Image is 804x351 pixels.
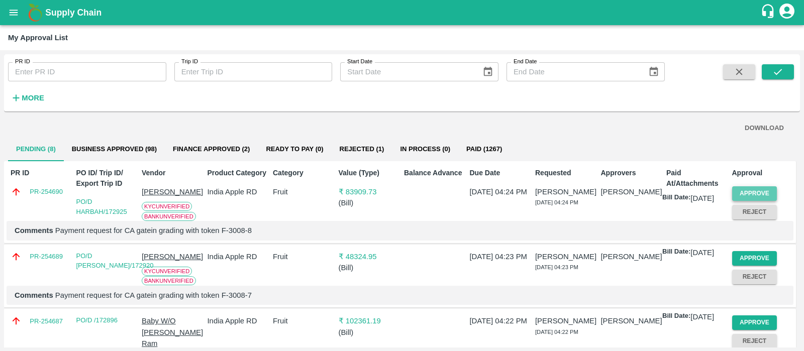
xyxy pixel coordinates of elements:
p: Fruit [273,315,334,326]
strong: More [22,94,44,102]
p: [DATE] [690,311,714,322]
button: Paid (1267) [458,137,510,161]
p: [PERSON_NAME] [535,251,596,262]
b: Comments [15,291,53,299]
p: Payment request for CA gatein grading with token F-3008-8 [15,225,785,236]
button: Approve [732,186,777,201]
p: Bill Date: [662,193,690,204]
p: [DATE] 04:22 PM [470,315,531,326]
p: Bill Date: [662,247,690,258]
p: [PERSON_NAME] [601,186,662,197]
p: Vendor [142,168,203,178]
p: Due Date [470,168,531,178]
p: Value (Type) [339,168,400,178]
b: Supply Chain [45,8,102,18]
input: Start Date [340,62,474,81]
p: [PERSON_NAME] [142,186,203,197]
a: PO/D [PERSON_NAME]/172920 [76,252,154,270]
p: [PERSON_NAME] [535,186,596,197]
label: End Date [514,58,537,66]
p: [PERSON_NAME] [601,315,662,326]
p: ( Bill ) [339,327,400,338]
button: More [8,89,47,106]
p: India Apple RD [208,251,269,262]
p: ( Bill ) [339,262,400,273]
a: Supply Chain [45,6,760,20]
button: Pending (8) [8,137,64,161]
button: Business Approved (98) [64,137,165,161]
label: PR ID [15,58,30,66]
button: open drawer [2,1,25,24]
p: India Apple RD [208,315,269,326]
label: Start Date [347,58,372,66]
p: Payment request for CA gatein grading with token F-3008-7 [15,290,785,301]
input: Enter Trip ID [174,62,333,81]
p: Paid At/Attachments [666,168,728,189]
p: ( Bill ) [339,197,400,208]
input: End Date [507,62,640,81]
span: [DATE] 04:22 PM [535,329,578,335]
p: [DATE] 04:24 PM [470,186,531,197]
img: logo [25,3,45,23]
span: [DATE] 04:24 PM [535,199,578,205]
a: PR-254689 [30,252,63,262]
div: My Approval List [8,31,68,44]
button: Reject [732,270,777,284]
p: Requested [535,168,596,178]
p: ₹ 48324.95 [339,251,400,262]
p: [PERSON_NAME] [535,315,596,326]
label: Trip ID [181,58,198,66]
button: Finance Approved (2) [165,137,258,161]
p: [PERSON_NAME] [601,251,662,262]
p: ₹ 102361.19 [339,315,400,326]
a: PO/D HARBAH/172925 [76,198,127,215]
p: [DATE] 04:23 PM [470,251,531,262]
div: customer-support [760,4,778,22]
p: Baby W/O [PERSON_NAME] Ram [142,315,203,349]
p: PR ID [11,168,72,178]
button: Reject [732,205,777,219]
p: [DATE] [690,247,714,258]
p: Fruit [273,251,334,262]
a: PO/D /172896 [76,316,118,324]
button: Approve [732,315,777,330]
b: Comments [15,226,53,235]
button: In Process (0) [392,137,458,161]
button: Reject [732,334,777,348]
button: Choose date [644,62,663,81]
span: Bank Unverified [142,212,196,221]
button: DOWNLOAD [741,120,788,137]
p: Category [273,168,334,178]
button: Approve [732,251,777,266]
p: PO ID/ Trip ID/ Export Trip ID [76,168,138,189]
p: Fruit [273,186,334,197]
p: Approvers [601,168,662,178]
a: PR-254690 [30,187,63,197]
button: Rejected (1) [332,137,392,161]
p: ₹ 83909.73 [339,186,400,197]
p: India Apple RD [208,186,269,197]
p: Balance Advance [404,168,465,178]
p: Bill Date: [662,311,690,322]
div: account of current user [778,2,796,23]
p: [DATE] [690,193,714,204]
span: Bank Unverified [142,276,196,285]
button: Ready To Pay (0) [258,137,331,161]
span: KYC Unverified [142,202,192,211]
a: PR-254687 [30,316,63,326]
button: Choose date [478,62,497,81]
input: Enter PR ID [8,62,166,81]
span: KYC Unverified [142,267,192,276]
p: [PERSON_NAME] [142,251,203,262]
p: Approval [732,168,793,178]
span: [DATE] 04:23 PM [535,264,578,270]
p: Product Category [208,168,269,178]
